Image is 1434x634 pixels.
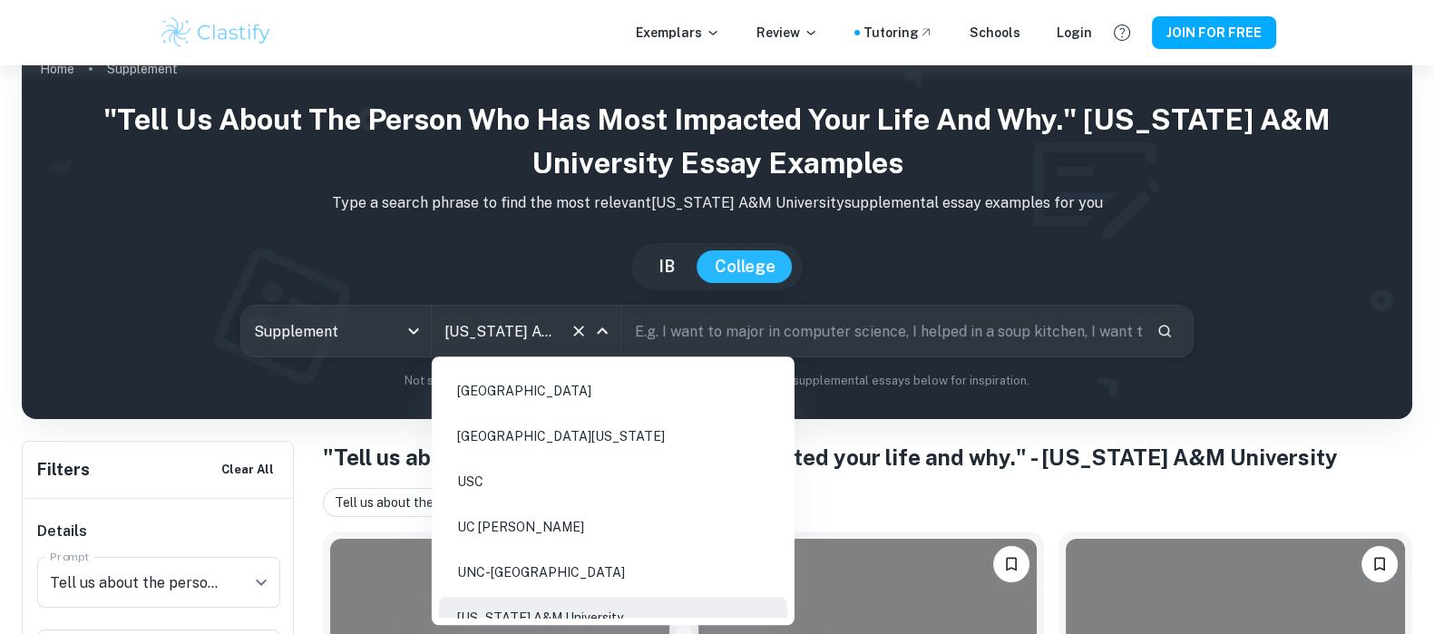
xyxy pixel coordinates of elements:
a: Schools [970,23,1020,43]
li: UNC-[GEOGRAPHIC_DATA] [439,551,787,593]
div: Tell us about the person who h... [323,488,553,517]
img: Clastify logo [159,15,274,51]
button: Search [1149,316,1180,346]
button: IB [640,250,693,283]
a: Home [40,56,74,82]
a: Login [1057,23,1092,43]
button: Clear [566,318,591,344]
h1: "Tell us about the person who has most impacted your life and why." - [US_STATE] A&M University [323,441,1412,473]
h1: "Tell us about the person who has most impacted your life and why." [US_STATE] A&M University Ess... [36,98,1398,185]
li: [US_STATE] Tech [439,325,787,366]
a: Tutoring [863,23,933,43]
p: Type a search phrase to find the most relevant [US_STATE] A&M University supplemental essay examp... [36,192,1398,214]
span: Tell us about the person who h... [335,493,532,512]
button: Clear All [217,456,278,483]
button: College [697,250,794,283]
li: UC [PERSON_NAME] [439,506,787,548]
div: Supplement [241,306,431,356]
p: Not sure what to search for? You can always look through our example supplemental essays below fo... [36,372,1398,390]
button: Close [590,318,615,344]
li: [GEOGRAPHIC_DATA] [439,370,787,412]
input: E.g. I want to major in computer science, I helped in a soup kitchen, I want to join the debate t... [622,306,1142,356]
button: Please log in to bookmark exemplars [1361,546,1398,582]
h6: Filters [37,457,90,483]
p: Supplement [107,59,178,79]
li: [GEOGRAPHIC_DATA][US_STATE] [439,415,787,457]
button: Open [249,570,274,595]
p: Review [756,23,818,43]
h6: Details [37,521,280,542]
button: Help and Feedback [1107,17,1137,48]
li: USC [439,461,787,502]
button: Please log in to bookmark exemplars [993,546,1029,582]
label: Prompt [50,549,90,564]
p: Exemplars [636,23,720,43]
button: JOIN FOR FREE [1152,16,1276,49]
